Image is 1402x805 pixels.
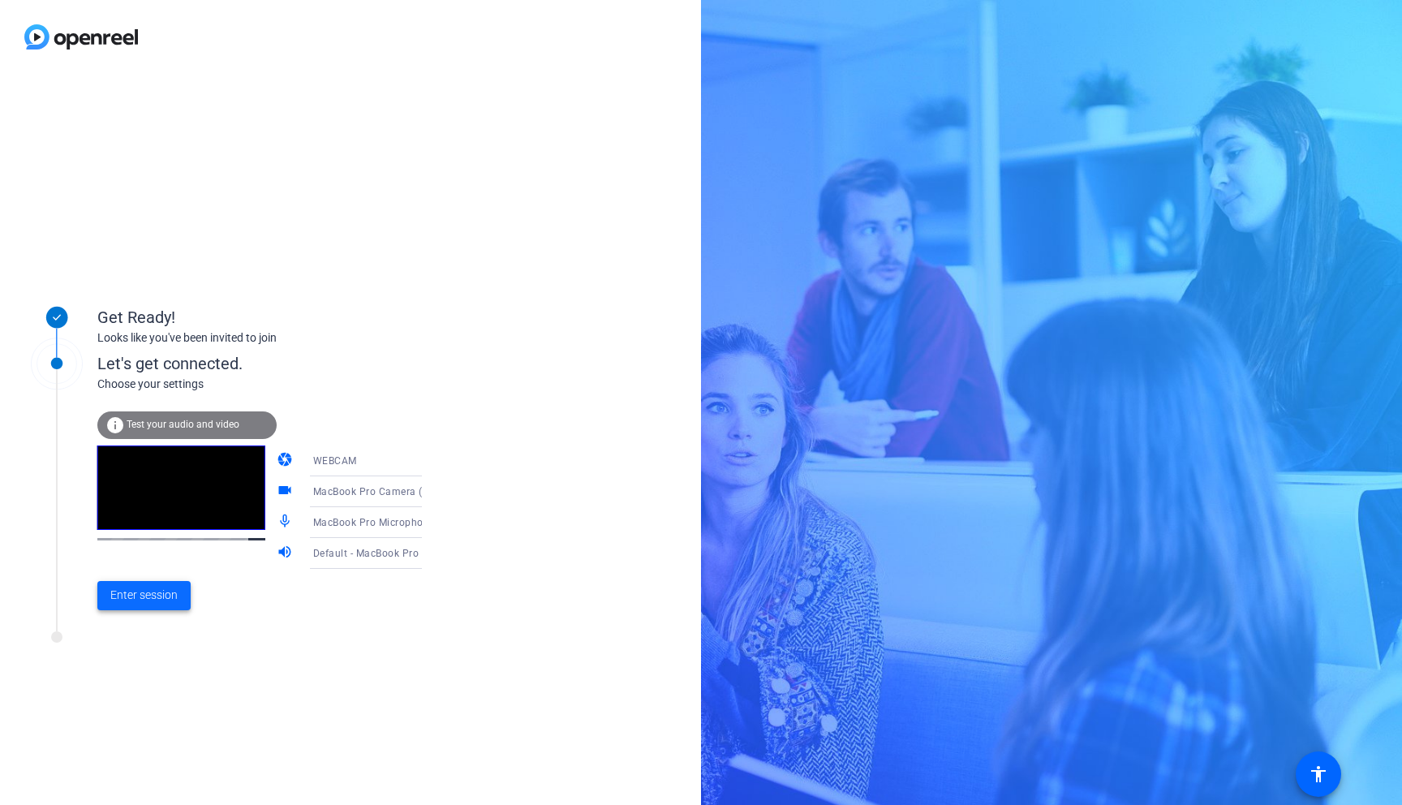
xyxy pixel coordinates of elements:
[313,455,357,467] span: WEBCAM
[110,587,178,604] span: Enter session
[1309,764,1328,784] mat-icon: accessibility
[97,305,422,329] div: Get Ready!
[105,415,125,435] mat-icon: info
[97,581,191,610] button: Enter session
[277,451,296,471] mat-icon: camera
[97,376,455,393] div: Choose your settings
[277,513,296,532] mat-icon: mic_none
[127,419,239,430] span: Test your audio and video
[97,351,455,376] div: Let's get connected.
[277,482,296,502] mat-icon: videocam
[313,484,478,497] span: MacBook Pro Camera (0000:0001)
[277,544,296,563] mat-icon: volume_up
[313,546,509,559] span: Default - MacBook Pro Speakers (Built-in)
[313,515,479,528] span: MacBook Pro Microphone (Built-in)
[97,329,422,347] div: Looks like you've been invited to join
